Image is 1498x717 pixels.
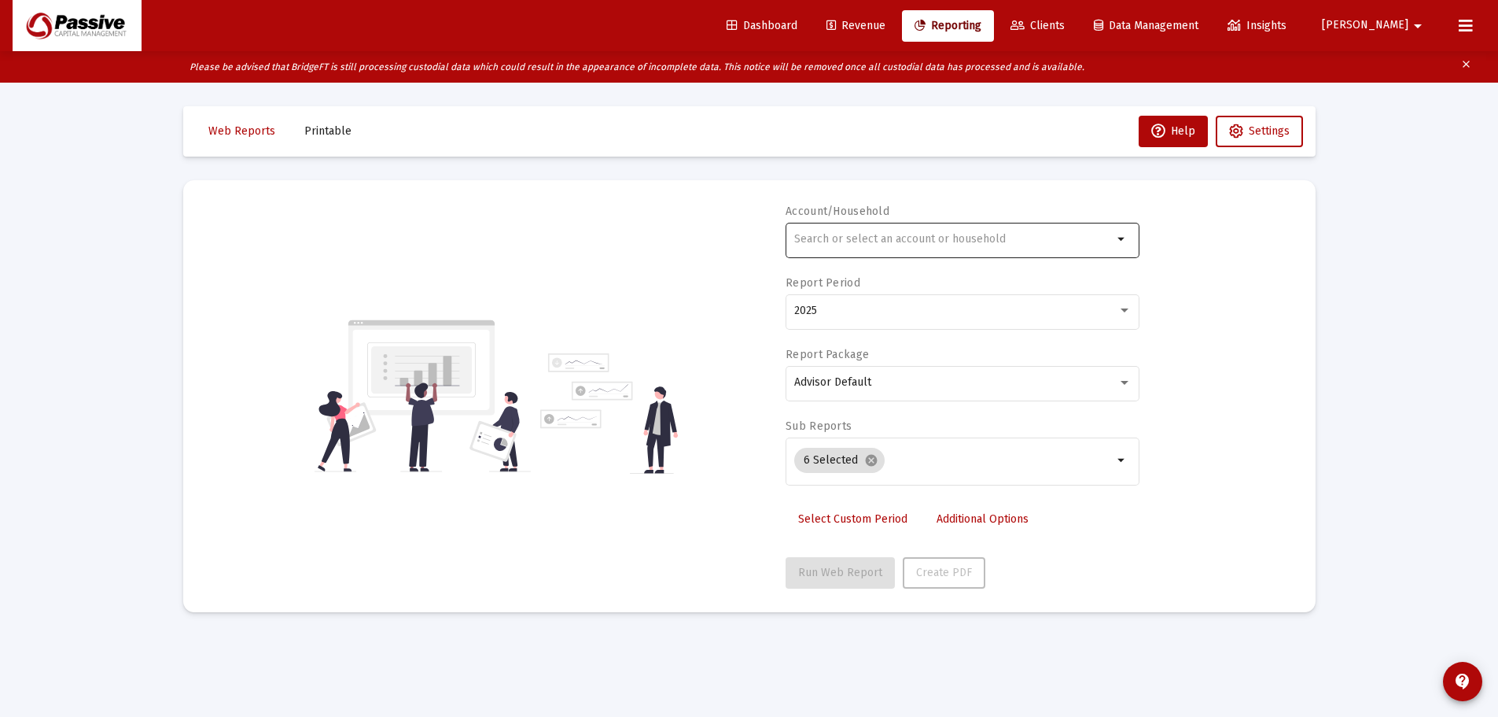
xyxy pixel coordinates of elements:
[714,10,810,42] a: Dashboard
[24,10,130,42] img: Dashboard
[902,10,994,42] a: Reporting
[1113,230,1132,249] mat-icon: arrow_drop_down
[798,512,907,526] span: Select Custom Period
[1227,19,1286,32] span: Insights
[794,445,1113,476] mat-chip-list: Selection
[786,557,895,589] button: Run Web Report
[937,512,1029,526] span: Additional Options
[794,304,817,317] span: 2025
[292,116,364,147] button: Printable
[786,419,852,433] label: Sub Reports
[1408,10,1427,42] mat-icon: arrow_drop_down
[1094,19,1198,32] span: Data Management
[1151,124,1195,138] span: Help
[814,10,898,42] a: Revenue
[798,566,882,579] span: Run Web Report
[1113,451,1132,470] mat-icon: arrow_drop_down
[208,124,275,138] span: Web Reports
[826,19,885,32] span: Revenue
[1216,116,1303,147] button: Settings
[304,124,351,138] span: Printable
[190,61,1084,72] i: Please be advised that BridgeFT is still processing custodial data which could result in the appe...
[1215,10,1299,42] a: Insights
[1081,10,1211,42] a: Data Management
[786,348,869,361] label: Report Package
[315,318,531,474] img: reporting
[903,557,985,589] button: Create PDF
[1460,55,1472,79] mat-icon: clear
[1453,672,1472,691] mat-icon: contact_support
[998,10,1077,42] a: Clients
[1322,19,1408,32] span: [PERSON_NAME]
[794,448,885,473] mat-chip: 6 Selected
[864,453,878,468] mat-icon: cancel
[540,353,678,474] img: reporting-alt
[794,375,871,389] span: Advisor Default
[1249,124,1290,138] span: Settings
[915,19,981,32] span: Reporting
[727,19,797,32] span: Dashboard
[916,566,972,579] span: Create PDF
[786,276,860,290] label: Report Period
[196,116,288,147] button: Web Reports
[794,233,1113,246] input: Search or select an account or household
[1139,116,1208,147] button: Help
[786,205,889,218] label: Account/Household
[1303,9,1446,41] button: [PERSON_NAME]
[1010,19,1065,32] span: Clients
